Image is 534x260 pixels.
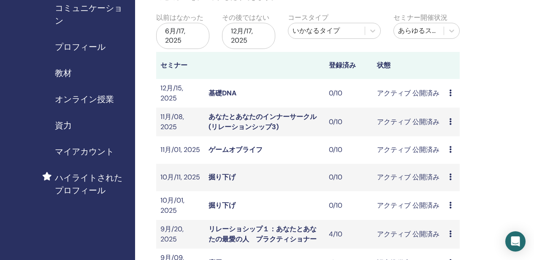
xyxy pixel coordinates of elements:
[209,173,236,181] a: 掘り下げ
[325,164,373,191] td: 0/10
[325,79,373,108] td: 0/10
[325,108,373,136] td: 0/10
[156,191,204,220] td: 10月/01, 2025
[373,79,445,108] td: アクティブ 公開済み
[325,136,373,164] td: 0/10
[156,164,204,191] td: 10月/11, 2025
[55,171,128,197] span: ハイライトされたプロフィール
[393,13,447,23] label: セミナー開催状況
[222,23,275,49] div: 12月/17, 2025
[288,13,328,23] label: コースタイプ
[209,112,317,131] a: あなたとあなたのインナーサークル(リレーションシップ3)
[373,108,445,136] td: アクティブ 公開済み
[55,145,114,158] span: マイアカウント
[373,164,445,191] td: アクティブ 公開済み
[156,136,204,164] td: 11月/01, 2025
[222,13,269,23] label: その後ではない
[209,201,236,210] a: 掘り下げ
[209,225,317,244] a: リレーショシップ１：あなたとあなたの最愛の人 プラクティショナー
[156,79,204,108] td: 12月/15, 2025
[209,145,263,154] a: ゲームオブライフ
[373,136,445,164] td: アクティブ 公開済み
[325,52,373,79] th: 登録済み
[505,231,526,252] div: Open Intercom Messenger
[55,67,72,79] span: 教材
[373,52,445,79] th: 状態
[373,191,445,220] td: アクティブ 公開済み
[373,220,445,249] td: アクティブ 公開済み
[209,89,236,97] a: 基礎DNA
[55,41,106,53] span: プロフィール
[156,13,203,23] label: 以前はなかった
[55,2,128,27] span: コミュニケーション
[156,220,204,249] td: 9月/20, 2025
[398,26,439,36] div: あらゆるステータス
[156,23,209,49] div: 6月/17, 2025
[156,108,204,136] td: 11月/08, 2025
[55,119,72,132] span: 資力
[293,26,361,36] div: いかなるタイプ
[325,220,373,249] td: 4/10
[55,93,114,106] span: オンライン授業
[156,52,204,79] th: セミナー
[325,191,373,220] td: 0/10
